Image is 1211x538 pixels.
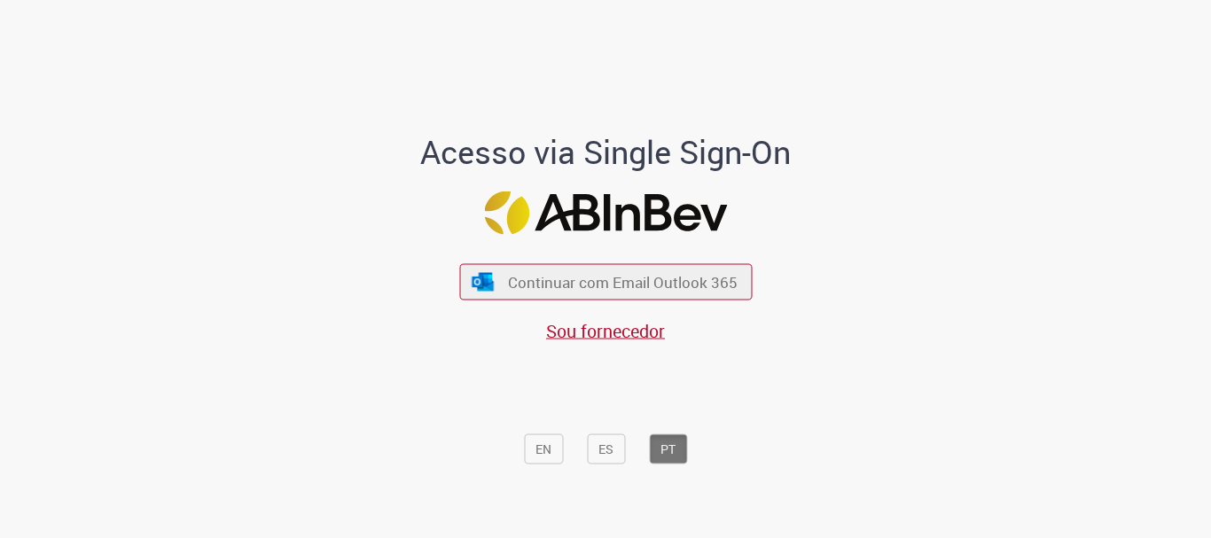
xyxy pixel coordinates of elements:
img: Logo ABInBev [484,191,727,235]
span: Continuar com Email Outlook 365 [508,272,738,292]
h1: Acesso via Single Sign-On [360,135,852,170]
button: ícone Azure/Microsoft 360 Continuar com Email Outlook 365 [459,264,752,300]
img: ícone Azure/Microsoft 360 [471,272,496,291]
button: EN [524,434,563,464]
button: PT [649,434,687,464]
button: ES [587,434,625,464]
a: Sou fornecedor [546,319,665,343]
